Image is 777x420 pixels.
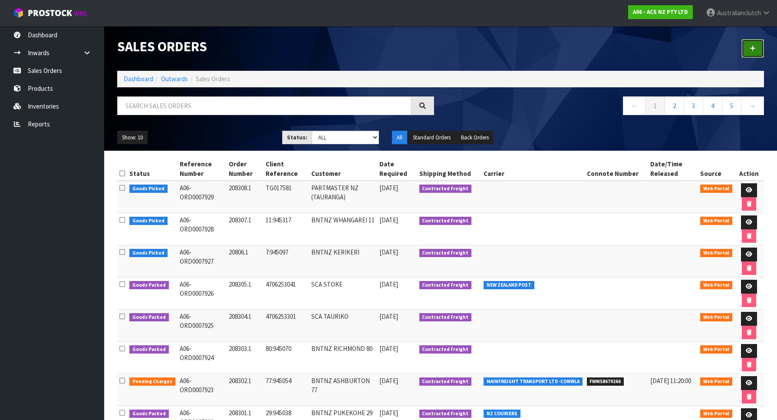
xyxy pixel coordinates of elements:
td: 208305.1 [227,278,264,310]
td: A06-ORD0007926 [178,278,227,310]
span: [DATE] [379,184,398,192]
span: [DATE] 11:20:00 [650,377,691,385]
span: Goods Packed [129,345,169,354]
td: 208302.1 [227,374,264,406]
span: Goods Picked [129,217,168,225]
th: Status [127,157,178,181]
nav: Page navigation [447,96,764,118]
span: Contracted Freight [419,377,472,386]
strong: Status: [287,134,307,141]
strong: A06 - ACS NZ PTY LTD [633,8,688,16]
span: [DATE] [379,409,398,417]
span: Goods Packed [129,410,169,418]
input: Search sales orders [117,96,412,115]
span: Web Portal [700,377,732,386]
th: Action [734,157,764,181]
td: BNTNZ ASHBURTON 77 [309,374,377,406]
a: 2 [665,96,684,115]
th: Carrier [481,157,585,181]
button: Standard Orders [408,131,455,145]
th: Source [698,157,734,181]
a: 4 [703,96,722,115]
span: [DATE] [379,312,398,321]
a: Outwards [161,75,188,83]
td: 208307.1 [227,213,264,245]
button: Back Orders [456,131,494,145]
h1: Sales Orders [117,39,434,54]
span: Web Portal [700,249,732,258]
th: Client Reference [263,157,309,181]
span: Web Portal [700,345,732,354]
td: A06-ORD0007927 [178,245,227,278]
th: Shipping Method [417,157,482,181]
span: Pending Charges [129,377,175,386]
span: FWM58679266 [587,377,624,386]
td: A06-ORD0007928 [178,213,227,245]
td: BNTNZ RICHMOND 80 [309,342,377,374]
td: 208303.1 [227,342,264,374]
a: ← [623,96,646,115]
span: [DATE] [379,216,398,224]
span: Contracted Freight [419,185,472,193]
span: Contracted Freight [419,410,472,418]
span: Contracted Freight [419,281,472,290]
button: All [392,131,407,145]
td: 4706253041 [263,278,309,310]
td: A06-ORD0007929 [178,181,227,213]
span: Goods Picked [129,185,168,193]
a: → [741,96,764,115]
span: Web Portal [700,281,732,290]
td: BNTNZ KERIKERI [309,245,377,278]
span: Goods Packed [129,281,169,290]
span: NEW ZEALAND POST [484,281,534,290]
span: Australianclutch [717,9,761,17]
td: 4706253301 [263,310,309,342]
td: 11:945317 [263,213,309,245]
span: Contracted Freight [419,345,472,354]
span: Contracted Freight [419,249,472,258]
td: 77:945054 [263,374,309,406]
a: Dashboard [124,75,153,83]
span: NZ COURIERS [484,410,520,418]
th: Customer [309,157,377,181]
td: 20806.1 [227,245,264,278]
td: A06-ORD0007925 [178,310,227,342]
td: A06-ORD0007924 [178,342,227,374]
button: Show: 10 [117,131,148,145]
td: TG017581 [263,181,309,213]
span: Web Portal [700,217,732,225]
small: WMS [74,10,87,18]
td: 7:945097 [263,245,309,278]
span: Web Portal [700,313,732,322]
td: 208308.1 [227,181,264,213]
td: BNTNZ WHANGAREI 11 [309,213,377,245]
th: Reference Number [178,157,227,181]
th: Date/Time Released [648,157,698,181]
span: Sales Orders [196,75,230,83]
span: ProStock [28,7,72,19]
span: Goods Picked [129,249,168,258]
span: Web Portal [700,410,732,418]
span: Web Portal [700,185,732,193]
img: cube-alt.png [13,7,24,18]
span: [DATE] [379,344,398,353]
span: Contracted Freight [419,217,472,225]
span: [DATE] [379,248,398,256]
td: PARTMASTER NZ (TAURANGA) [309,181,377,213]
th: Connote Number [585,157,649,181]
td: 208304.1 [227,310,264,342]
th: Date Required [377,157,417,181]
a: 3 [684,96,703,115]
a: 5 [722,96,741,115]
td: SCA STOKE [309,278,377,310]
td: 80:945070 [263,342,309,374]
span: Contracted Freight [419,313,472,322]
span: [DATE] [379,377,398,385]
span: Goods Packed [129,313,169,322]
td: A06-ORD0007923 [178,374,227,406]
td: SCA TAURIKO [309,310,377,342]
span: MAINFREIGHT TRANSPORT LTD -CONWLA [484,377,583,386]
a: 1 [645,96,665,115]
th: Order Number [227,157,264,181]
span: [DATE] [379,280,398,288]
